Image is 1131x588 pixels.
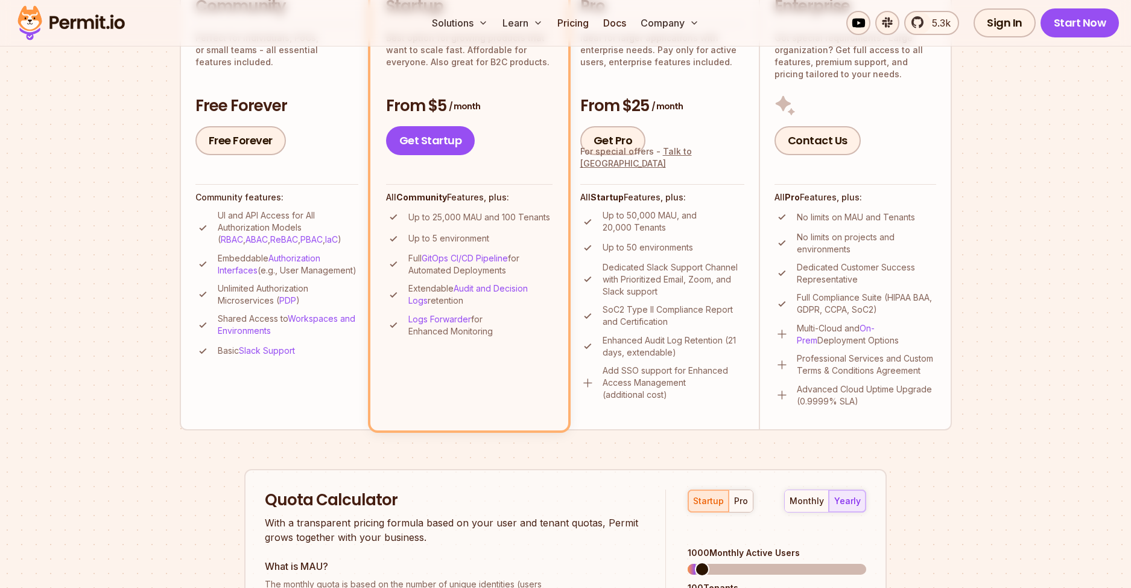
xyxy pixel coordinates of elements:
[580,95,744,117] h3: From $25
[790,495,824,507] div: monthly
[195,126,286,155] a: Free Forever
[386,126,475,155] a: Get Startup
[386,32,553,68] p: Best option for growing products that want to scale fast. Affordable for everyone. Also great for...
[195,95,358,117] h3: Free Forever
[797,322,936,347] p: Multi-Cloud and Deployment Options
[265,490,644,511] h2: Quota Calculator
[688,547,866,559] div: 1000 Monthly Active Users
[1041,8,1120,37] a: Start Now
[408,252,553,276] p: Full for Automated Deployments
[925,16,951,30] span: 5.3k
[246,234,268,244] a: ABAC
[221,234,243,244] a: RBAC
[239,345,295,356] a: Slack Support
[636,11,704,35] button: Company
[734,495,748,507] div: pro
[785,192,800,202] strong: Pro
[603,261,744,298] p: Dedicated Slack Support Channel with Prioritized Email, Zoom, and Slack support
[195,32,358,68] p: Perfect for individuals, PoCs, or small teams - all essential features included.
[603,241,693,254] p: Up to 50 environments
[797,292,936,316] p: Full Compliance Suite (HIPAA BAA, GDPR, CCPA, SoC2)
[408,232,489,244] p: Up to 5 environment
[279,295,296,305] a: PDP
[603,304,744,328] p: SoC2 Type II Compliance Report and Certification
[775,191,936,203] h4: All Features, plus:
[797,383,936,407] p: Advanced Cloud Uptime Upgrade (0.9999% SLA)
[797,261,936,286] p: Dedicated Customer Success Representative
[300,234,323,244] a: PBAC
[218,253,320,275] a: Authorization Interfaces
[408,283,528,305] a: Audit and Decision Logs
[449,100,480,112] span: / month
[580,191,744,203] h4: All Features, plus:
[408,313,553,337] p: for Enhanced Monitoring
[218,283,358,307] p: Unlimited Authorization Microservices ( )
[651,100,683,112] span: / month
[265,516,644,545] p: With a transparent pricing formula based on your user and tenant quotas, Permit grows together wi...
[580,126,646,155] a: Get Pro
[195,191,358,203] h4: Community features:
[12,2,130,43] img: Permit logo
[904,11,959,35] a: 5.3k
[775,32,936,80] p: Got special requirements? Large organization? Get full access to all features, premium support, a...
[218,345,295,357] p: Basic
[408,211,550,223] p: Up to 25,000 MAU and 100 Tenants
[591,192,624,202] strong: Startup
[218,209,358,246] p: UI and API Access for All Authorization Models ( , , , , )
[325,234,338,244] a: IaC
[270,234,298,244] a: ReBAC
[408,283,553,307] p: Extendable retention
[408,314,471,324] a: Logs Forwarder
[797,323,875,345] a: On-Prem
[598,11,631,35] a: Docs
[797,231,936,255] p: No limits on projects and environments
[974,8,1036,37] a: Sign In
[775,126,861,155] a: Contact Us
[603,209,744,234] p: Up to 50,000 MAU, and 20,000 Tenants
[386,191,553,203] h4: All Features, plus:
[218,252,358,276] p: Embeddable (e.g., User Management)
[580,145,744,170] div: For special offers -
[580,32,744,68] p: Ideal for larger applications with enterprise needs. Pay only for active users, enterprise featur...
[427,11,493,35] button: Solutions
[797,211,915,223] p: No limits on MAU and Tenants
[603,334,744,359] p: Enhanced Audit Log Retention (21 days, extendable)
[422,253,508,263] a: GitOps CI/CD Pipeline
[218,313,358,337] p: Shared Access to
[553,11,594,35] a: Pricing
[386,95,553,117] h3: From $5
[396,192,447,202] strong: Community
[797,353,936,377] p: Professional Services and Custom Terms & Conditions Agreement
[603,365,744,401] p: Add SSO support for Enhanced Access Management (additional cost)
[498,11,548,35] button: Learn
[265,559,644,574] h3: What is MAU?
